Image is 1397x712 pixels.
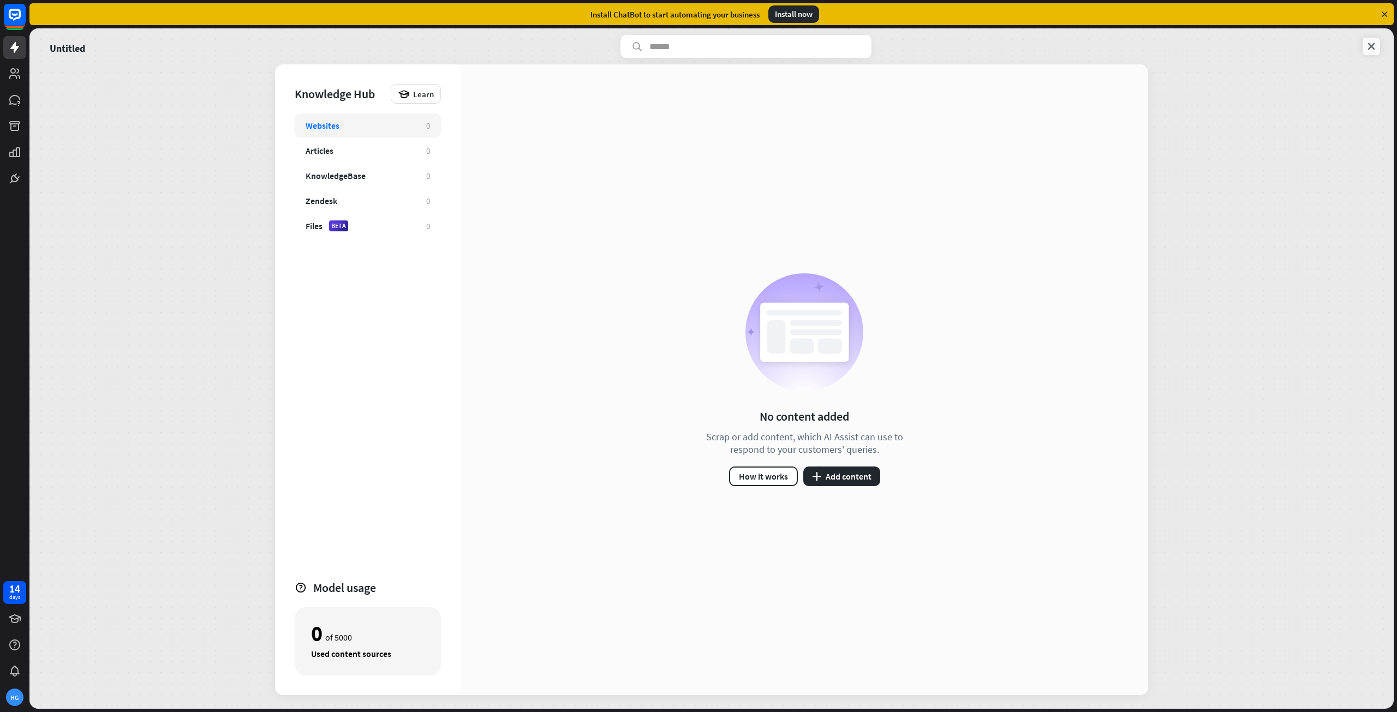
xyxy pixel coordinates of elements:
div: BETA [329,220,348,231]
a: Untitled [50,35,85,58]
button: plusAdd content [803,466,880,486]
div: HG [6,689,23,706]
div: KnowledgeBase [306,170,366,181]
a: 14 days [3,581,26,604]
div: Files [306,220,323,231]
div: Install ChatBot to start automating your business [590,9,760,20]
div: Knowledge Hub [295,86,385,101]
span: Learn [413,89,434,99]
div: Used content sources [311,648,425,659]
button: How it works [729,466,798,486]
i: plus [812,472,821,481]
div: 0 [426,121,430,131]
div: 14 [9,584,20,594]
div: of 5000 [311,624,425,643]
div: 0 [426,221,430,231]
div: Articles [306,145,333,156]
div: Install now [768,5,819,23]
div: Model usage [313,580,441,595]
div: 0 [426,171,430,181]
div: No content added [760,409,849,424]
div: Zendesk [306,195,337,206]
div: Websites [306,120,339,131]
div: 0 [426,196,430,206]
div: 0 [311,624,323,643]
div: 0 [426,146,430,156]
div: days [9,594,20,601]
button: Open LiveChat chat widget [9,4,41,37]
div: Scrap or add content, which AI Assist can use to respond to your customers' queries. [692,430,916,456]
